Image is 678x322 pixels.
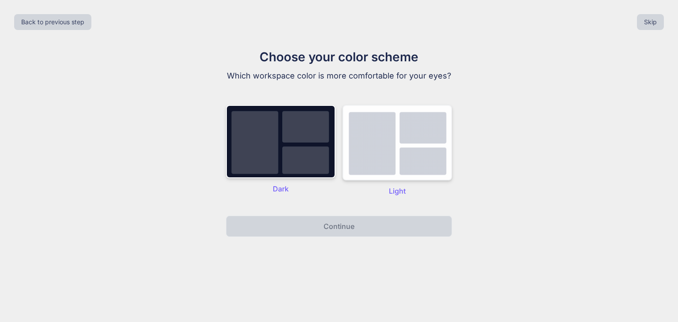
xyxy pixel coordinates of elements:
[226,105,335,178] img: dark
[191,48,487,66] h1: Choose your color scheme
[226,216,452,237] button: Continue
[343,105,452,180] img: dark
[343,186,452,196] p: Light
[14,14,91,30] button: Back to previous step
[637,14,664,30] button: Skip
[324,221,354,232] p: Continue
[191,70,487,82] p: Which workspace color is more comfortable for your eyes?
[226,183,335,194] p: Dark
